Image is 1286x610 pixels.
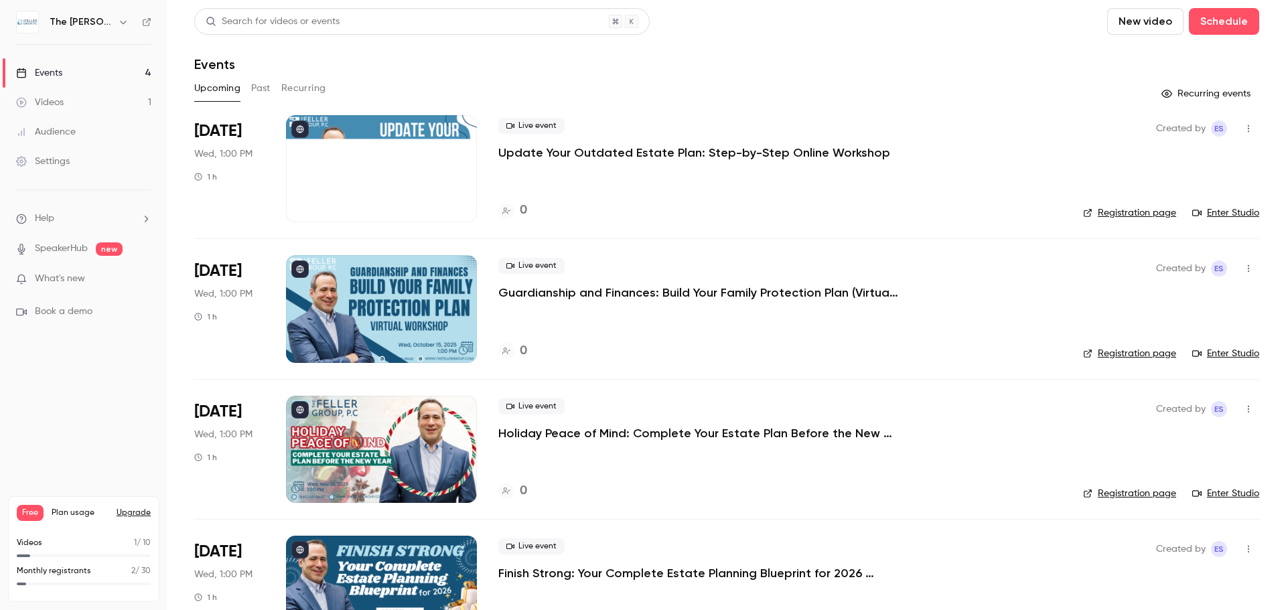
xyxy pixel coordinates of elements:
[1214,541,1224,557] span: ES
[498,398,565,414] span: Live event
[131,565,151,577] p: / 30
[194,78,240,99] button: Upcoming
[520,202,527,220] h4: 0
[16,212,151,226] li: help-dropdown-opener
[194,56,235,72] h1: Events
[498,342,527,360] a: 0
[117,508,151,518] button: Upgrade
[1156,260,1206,277] span: Created by
[135,273,151,285] iframe: Noticeable Trigger
[1156,401,1206,417] span: Created by
[1155,83,1259,104] button: Recurring events
[16,66,62,80] div: Events
[35,305,92,319] span: Book a demo
[1083,347,1176,360] a: Registration page
[17,11,38,33] img: The Feller Group, P.C.
[498,145,890,161] a: Update Your Outdated Estate Plan: Step-by-Step Online Workshop
[134,537,151,549] p: / 10
[96,242,123,256] span: new
[194,452,217,463] div: 1 h
[1211,541,1227,557] span: Ellen Sacher
[194,147,253,161] span: Wed, 1:00 PM
[16,96,64,109] div: Videos
[251,78,271,99] button: Past
[194,115,265,222] div: Sep 17 Wed, 1:00 PM (America/New York)
[498,285,900,301] a: Guardianship and Finances: Build Your Family Protection Plan (Virtual Workshop)
[194,568,253,581] span: Wed, 1:00 PM
[131,567,135,575] span: 2
[17,505,44,521] span: Free
[1211,260,1227,277] span: Ellen Sacher
[194,396,265,503] div: Nov 19 Wed, 1:00 PM (America/New York)
[1107,8,1184,35] button: New video
[1211,401,1227,417] span: Ellen Sacher
[1083,487,1176,500] a: Registration page
[194,171,217,182] div: 1 h
[498,258,565,274] span: Live event
[1156,541,1206,557] span: Created by
[498,482,527,500] a: 0
[1214,260,1224,277] span: ES
[1156,121,1206,137] span: Created by
[1211,121,1227,137] span: Ellen Sacher
[52,508,109,518] span: Plan usage
[35,272,85,286] span: What's new
[194,121,242,142] span: [DATE]
[498,565,900,581] a: Finish Strong: Your Complete Estate Planning Blueprint for 2026 (Guided Workshop)
[1192,206,1259,220] a: Enter Studio
[194,255,265,362] div: Oct 15 Wed, 1:00 PM (America/New York)
[1214,401,1224,417] span: ES
[194,401,242,423] span: [DATE]
[1192,487,1259,500] a: Enter Studio
[1083,206,1176,220] a: Registration page
[520,342,527,360] h4: 0
[520,482,527,500] h4: 0
[206,15,340,29] div: Search for videos or events
[1214,121,1224,137] span: ES
[134,539,137,547] span: 1
[1192,347,1259,360] a: Enter Studio
[16,155,70,168] div: Settings
[35,212,54,226] span: Help
[194,428,253,441] span: Wed, 1:00 PM
[498,425,900,441] a: Holiday Peace of Mind: Complete Your Estate Plan Before the New Year (Free Workshop)
[498,538,565,554] span: Live event
[194,592,217,603] div: 1 h
[194,287,253,301] span: Wed, 1:00 PM
[281,78,326,99] button: Recurring
[50,15,113,29] h6: The [PERSON_NAME] Group, P.C.
[1189,8,1259,35] button: Schedule
[194,541,242,562] span: [DATE]
[17,565,91,577] p: Monthly registrants
[498,202,527,220] a: 0
[194,260,242,282] span: [DATE]
[16,125,76,139] div: Audience
[35,242,88,256] a: SpeakerHub
[17,537,42,549] p: Videos
[498,118,565,134] span: Live event
[194,311,217,322] div: 1 h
